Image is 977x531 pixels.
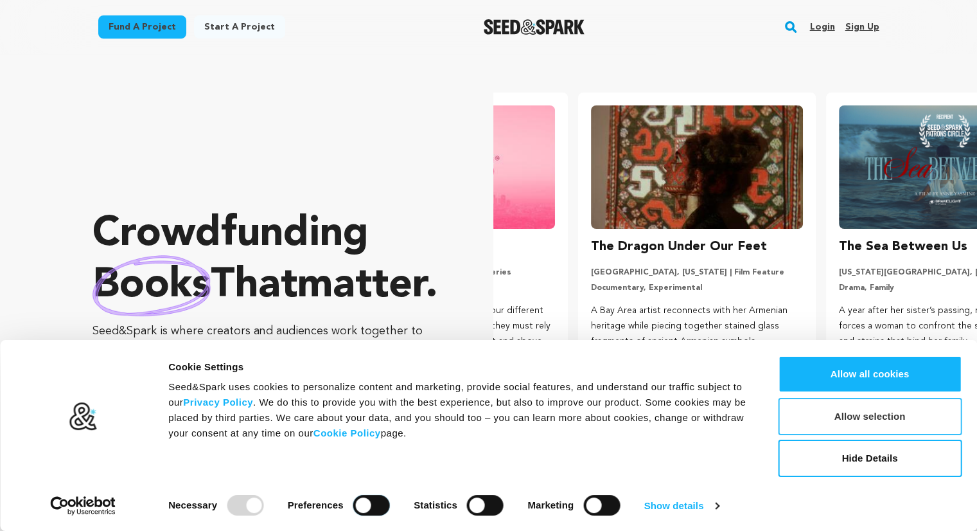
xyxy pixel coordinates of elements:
[168,379,749,441] div: Seed&Spark uses cookies to personalize content and marketing, provide social features, and unders...
[591,267,803,278] p: [GEOGRAPHIC_DATA], [US_STATE] | Film Feature
[168,359,749,375] div: Cookie Settings
[168,500,217,510] strong: Necessary
[778,355,962,393] button: Allow all cookies
[92,322,442,377] p: Seed&Spark is where creators and audiences work together to bring incredible new projects to life...
[484,19,585,35] img: Seed&Spark Logo Dark Mode
[69,402,98,431] img: logo
[297,265,425,307] span: matter
[98,15,186,39] a: Fund a project
[845,17,879,37] a: Sign up
[194,15,285,39] a: Start a project
[414,500,457,510] strong: Statistics
[27,496,139,516] a: Usercentrics Cookiebot - opens in a new window
[288,500,344,510] strong: Preferences
[313,428,381,438] a: Cookie Policy
[644,496,719,516] a: Show details
[839,237,967,257] h3: The Sea Between Us
[183,397,253,408] a: Privacy Policy
[591,237,767,257] h3: The Dragon Under Our Feet
[484,19,585,35] a: Seed&Spark Homepage
[591,105,803,229] img: The Dragon Under Our Feet image
[591,283,803,293] p: Documentary, Experimental
[92,255,211,316] img: hand sketched image
[591,303,803,349] p: A Bay Area artist reconnects with her Armenian heritage while piecing together stained glass frag...
[778,440,962,477] button: Hide Details
[809,17,834,37] a: Login
[527,500,574,510] strong: Marketing
[778,398,962,435] button: Allow selection
[92,209,442,312] p: Crowdfunding that .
